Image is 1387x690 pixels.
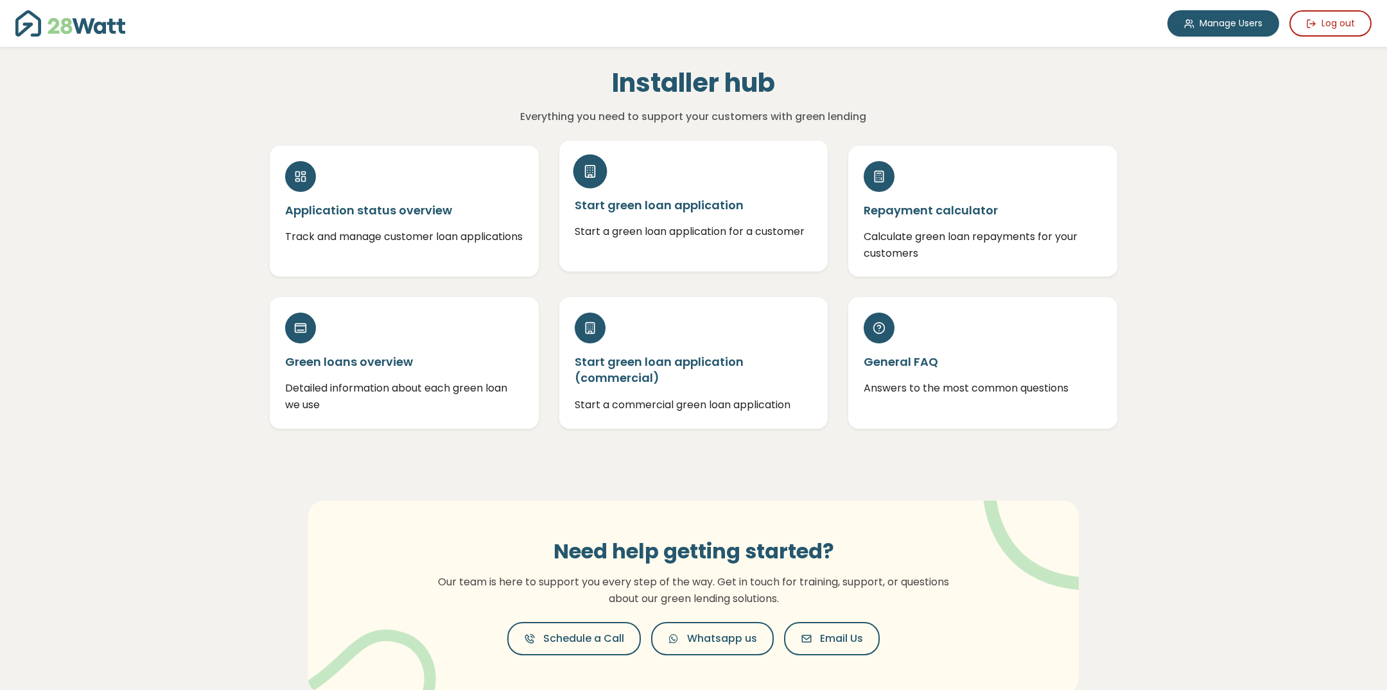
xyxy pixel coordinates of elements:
[820,631,863,646] span: Email Us
[1167,10,1279,37] a: Manage Users
[864,229,1102,261] p: Calculate green loan repayments for your customers
[784,622,880,655] button: Email Us
[507,622,641,655] button: Schedule a Call
[15,10,125,37] img: 28Watt
[864,380,1102,397] p: Answers to the most common questions
[285,380,523,413] p: Detailed information about each green loan we use
[575,354,813,386] h5: Start green loan application (commercial)
[1289,10,1372,37] button: Log out
[285,202,523,218] h5: Application status overview
[651,622,774,655] button: Whatsapp us
[430,539,957,564] h3: Need help getting started?
[430,574,957,607] p: Our team is here to support you every step of the way. Get in touch for training, support, or que...
[543,631,624,646] span: Schedule a Call
[285,229,523,245] p: Track and manage customer loan applications
[414,108,972,125] p: Everything you need to support your customers with green lending
[575,197,813,213] h5: Start green loan application
[285,354,523,370] h5: Green loans overview
[864,354,1102,370] h5: General FAQ
[950,465,1117,591] img: vector
[575,397,813,413] p: Start a commercial green loan application
[414,67,972,98] h1: Installer hub
[575,223,813,240] p: Start a green loan application for a customer
[687,631,757,646] span: Whatsapp us
[864,202,1102,218] h5: Repayment calculator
